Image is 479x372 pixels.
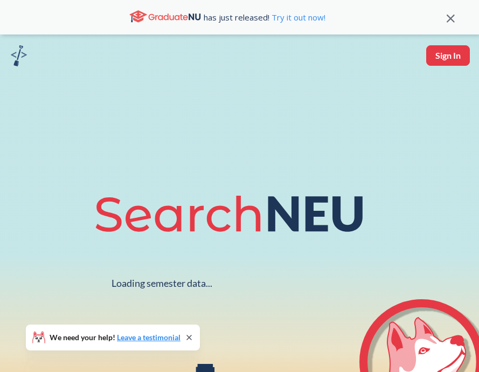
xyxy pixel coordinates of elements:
[50,334,181,341] span: We need your help!
[204,11,325,23] span: has just released!
[11,45,27,66] img: sandbox logo
[11,45,27,70] a: sandbox logo
[112,277,212,290] div: Loading semester data...
[426,45,470,66] button: Sign In
[117,333,181,342] a: Leave a testimonial
[269,12,325,23] a: Try it out now!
